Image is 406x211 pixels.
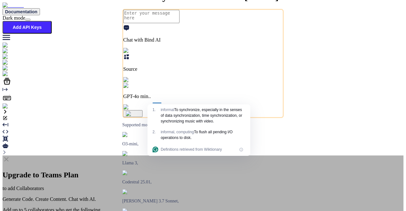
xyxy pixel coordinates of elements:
h2: Upgrade to Teams Plan [3,171,403,179]
img: Pick Models [123,77,154,83]
img: premium [3,65,26,71]
p: [PERSON_NAME] 3.7 Sonnet, [122,199,284,204]
img: Llama2 [122,151,141,156]
p: Generate Code. Create Content. Chat with AI. [3,196,403,202]
img: ai-studio [3,48,25,54]
img: githubLight [3,60,32,65]
img: Mistral-AI [122,170,147,175]
span: Documentation [5,9,37,14]
p: Source [123,66,283,72]
img: GPT-4 [122,132,139,137]
p: to add Collaborators [3,186,403,191]
p: GPT-4o min.. [123,94,283,99]
img: GPT-4o mini [123,83,155,89]
img: settings [3,103,23,109]
img: chat [3,54,16,60]
p: Chat with Bind AI [123,37,283,43]
p: Llama 3, [122,161,284,166]
img: Bind AI [3,3,24,8]
p: O3-mini, [122,142,284,147]
button: Add API Keys [3,21,52,34]
p: Codestral 25.01, [122,180,284,185]
img: claude [122,189,139,194]
button: Documentation [3,8,40,15]
img: Pick Tools [123,48,150,54]
img: chat [3,43,16,48]
img: darkCloudIdeIcon [3,71,44,77]
p: Supported models: [122,122,284,128]
span: Dark mode [3,15,25,21]
img: icon [126,111,140,116]
img: attachment [123,104,151,110]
